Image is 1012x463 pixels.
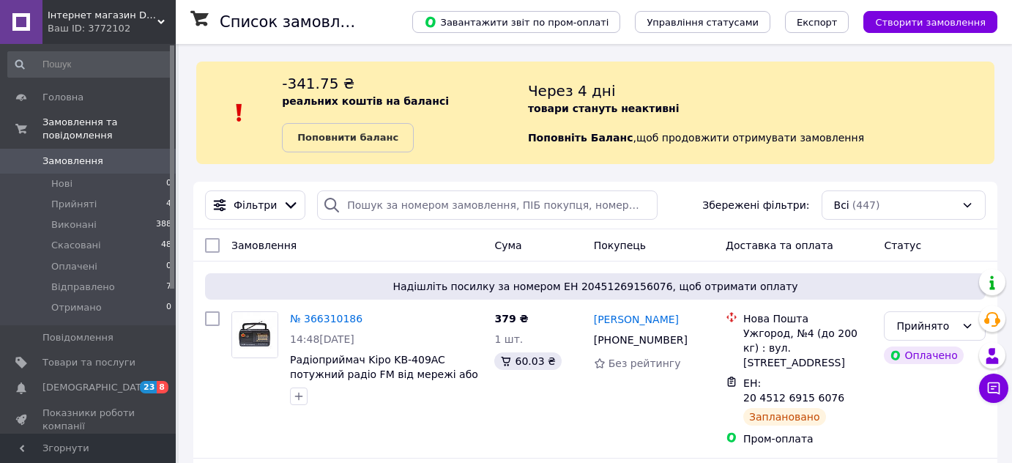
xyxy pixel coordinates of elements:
[42,356,135,369] span: Товари та послуги
[884,347,963,364] div: Оплачено
[726,240,833,251] span: Доставка та оплата
[282,75,354,92] span: -341.75 ₴
[591,330,691,350] div: [PHONE_NUMBER]
[228,102,250,124] img: :exclamation:
[51,260,97,273] span: Оплачені
[161,239,171,252] span: 48
[290,354,478,395] a: Радіоприймач Kipo KB-409AC потужний радіо FM від мережі або від батарейки R20 Чорний
[594,240,646,251] span: Покупець
[282,95,449,107] b: реальних коштів на балансі
[232,312,278,358] img: Фото товару
[166,301,171,314] span: 0
[317,190,658,220] input: Пошук за номером замовлення, ПІБ покупця, номером телефону, Email, номером накладної
[156,218,171,231] span: 388
[875,17,986,28] span: Створити замовлення
[884,240,921,251] span: Статус
[743,377,844,404] span: ЕН: 20 4512 6915 6076
[785,11,849,33] button: Експорт
[979,374,1008,403] button: Чат з покупцем
[424,15,609,29] span: Завантажити звіт по пром-оплаті
[234,198,277,212] span: Фільтри
[290,313,362,325] a: № 366310186
[220,13,368,31] h1: Список замовлень
[51,198,97,211] span: Прийняті
[896,318,956,334] div: Прийнято
[42,155,103,168] span: Замовлення
[231,240,297,251] span: Замовлення
[7,51,173,78] input: Пошук
[166,281,171,294] span: 7
[609,358,681,369] span: Без рейтингу
[594,312,679,327] a: [PERSON_NAME]
[140,381,157,393] span: 23
[528,82,616,100] span: Через 4 дні
[42,91,83,104] span: Головна
[834,198,849,212] span: Всі
[863,11,997,33] button: Створити замовлення
[290,333,354,345] span: 14:48[DATE]
[166,198,171,211] span: 4
[494,313,528,325] span: 379 ₴
[42,116,176,142] span: Замовлення та повідомлення
[702,198,809,212] span: Збережені фільтри:
[231,311,278,358] a: Фото товару
[528,132,633,144] b: Поповніть Баланс
[48,22,176,35] div: Ваш ID: 3772102
[297,132,398,143] b: Поповнити баланс
[42,381,151,394] span: [DEMOGRAPHIC_DATA]
[743,311,872,326] div: Нова Пошта
[51,239,101,252] span: Скасовані
[166,260,171,273] span: 0
[528,73,994,152] div: , щоб продовжити отримувати замовлення
[166,177,171,190] span: 0
[51,218,97,231] span: Виконані
[852,199,880,211] span: (447)
[635,11,770,33] button: Управління статусами
[412,11,620,33] button: Завантажити звіт по пром-оплаті
[211,279,980,294] span: Надішліть посилку за номером ЕН 20451269156076, щоб отримати оплату
[743,431,872,446] div: Пром-оплата
[528,103,680,114] b: товари стануть неактивні
[494,240,521,251] span: Cума
[157,381,168,393] span: 8
[494,333,523,345] span: 1 шт.
[647,17,759,28] span: Управління статусами
[42,407,135,433] span: Показники роботи компанії
[849,15,997,27] a: Створити замовлення
[282,123,414,152] a: Поповнити баланс
[743,408,826,426] div: Заплановано
[51,177,72,190] span: Нові
[42,331,114,344] span: Повідомлення
[51,301,102,314] span: Отримано
[797,17,838,28] span: Експорт
[48,9,157,22] span: Інтернет магазин DeVo - різноманітні товари по доступній ціні.
[51,281,115,294] span: Відправлено
[494,352,561,370] div: 60.03 ₴
[743,326,872,370] div: Ужгород, №4 (до 200 кг) : вул. [STREET_ADDRESS]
